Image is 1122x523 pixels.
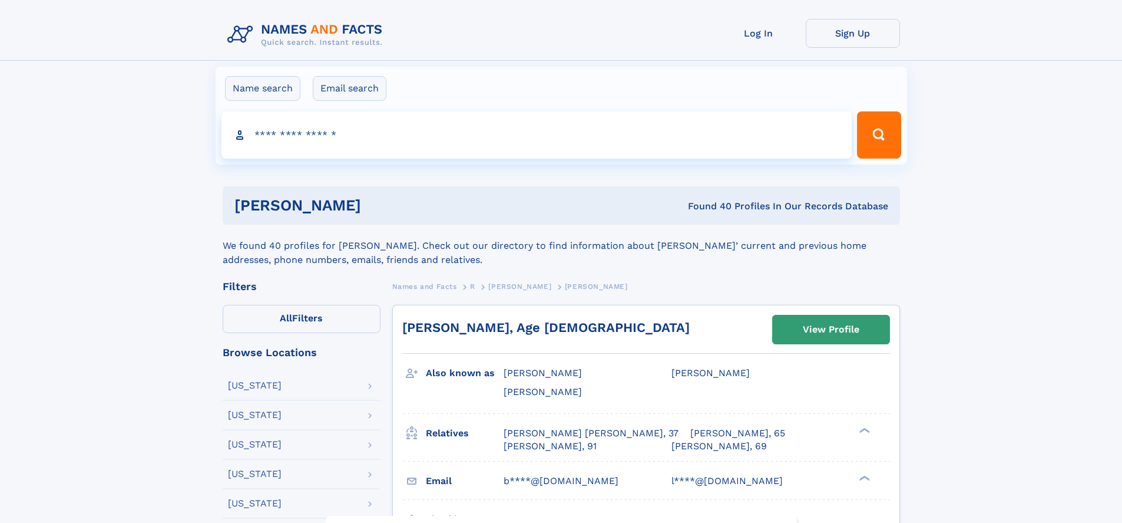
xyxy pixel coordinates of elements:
div: [US_STATE] [228,381,282,390]
div: [US_STATE] [228,499,282,508]
h1: [PERSON_NAME] [234,198,525,213]
span: [PERSON_NAME] [565,282,628,291]
a: Names and Facts [392,279,457,294]
div: We found 40 profiles for [PERSON_NAME]. Check out our directory to find information about [PERSON... [223,225,900,267]
label: Email search [313,76,386,101]
div: ❯ [856,426,871,434]
a: View Profile [773,315,889,344]
div: [US_STATE] [228,469,282,479]
label: Name search [225,76,300,101]
span: R [470,282,475,291]
div: ❯ [856,474,871,482]
a: [PERSON_NAME], Age [DEMOGRAPHIC_DATA] [402,320,690,335]
h3: Relatives [426,423,504,443]
a: [PERSON_NAME] [PERSON_NAME], 37 [504,427,679,440]
div: Found 40 Profiles In Our Records Database [524,200,888,213]
a: R [470,279,475,294]
a: [PERSON_NAME] [488,279,551,294]
h3: Also known as [426,363,504,383]
a: Log In [711,19,806,48]
span: [PERSON_NAME] [504,386,582,397]
label: Filters [223,305,380,333]
div: Filters [223,281,380,292]
div: [US_STATE] [228,410,282,420]
span: [PERSON_NAME] [504,367,582,379]
span: [PERSON_NAME] [671,367,750,379]
img: Logo Names and Facts [223,19,392,51]
a: [PERSON_NAME], 69 [671,440,767,453]
a: [PERSON_NAME], 91 [504,440,597,453]
button: Search Button [857,111,901,159]
input: search input [221,111,852,159]
a: Sign Up [806,19,900,48]
h3: Email [426,471,504,491]
a: [PERSON_NAME], 65 [690,427,785,440]
div: [US_STATE] [228,440,282,449]
div: Browse Locations [223,347,380,358]
span: All [280,313,292,324]
div: View Profile [803,316,859,343]
span: [PERSON_NAME] [488,282,551,291]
